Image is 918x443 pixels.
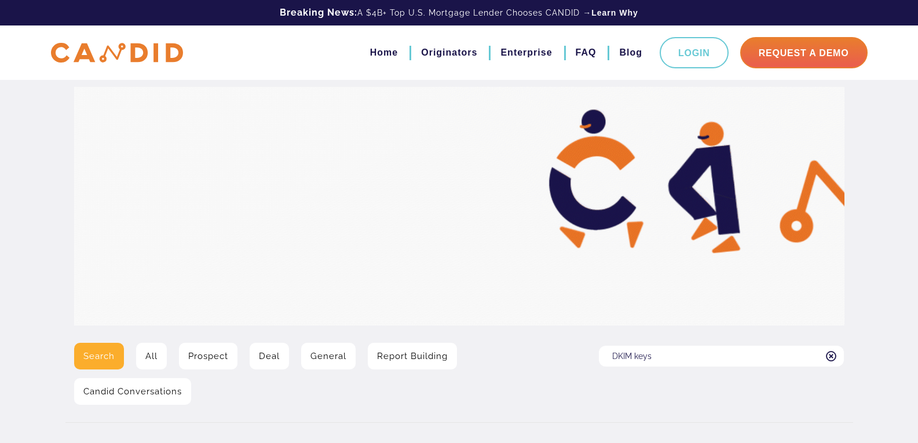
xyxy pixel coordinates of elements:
a: FAQ [576,43,597,63]
a: Learn Why [591,7,638,19]
a: Home [370,43,398,63]
a: All [136,343,167,369]
a: Report Building [368,343,457,369]
a: Deal [250,343,289,369]
a: Request A Demo [740,37,868,68]
a: Candid Conversations [74,378,191,405]
a: General [301,343,356,369]
a: Originators [421,43,477,63]
a: Blog [619,43,642,63]
a: Enterprise [500,43,552,63]
a: Login [660,37,729,68]
b: Breaking News: [280,7,357,18]
img: Video Library Hero [74,87,844,325]
a: Prospect [179,343,237,369]
img: CANDID APP [51,43,183,63]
